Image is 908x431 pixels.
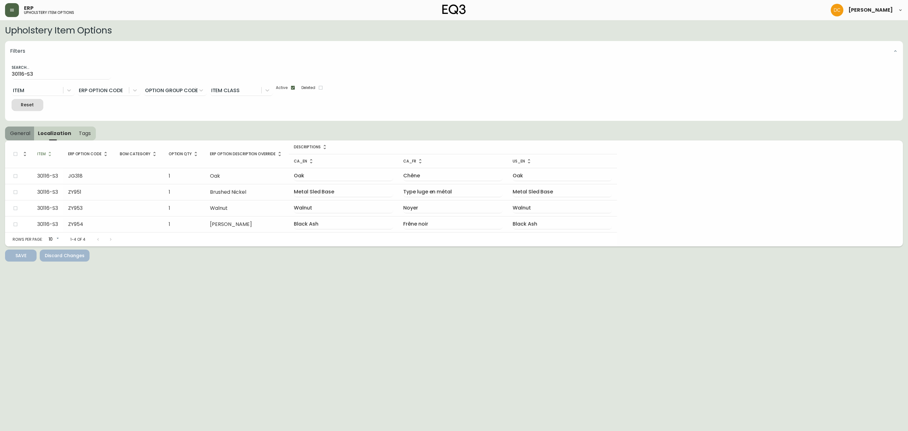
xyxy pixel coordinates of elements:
td: Brushed Nickel [205,184,289,200]
span: Localization [38,130,71,137]
td: Walnut [205,200,289,216]
td: Oak [205,168,289,184]
span: 30116-S3 [37,204,58,212]
h5: upholstery item options [24,11,74,15]
span: Tags [79,130,91,137]
p: 1-4 of 4 [70,237,85,242]
span: ERP [24,6,33,11]
span: Item [37,151,54,157]
span: General [10,130,30,137]
span: 30116-S3 [37,188,58,196]
span: CA_EN [294,158,315,164]
span: Option Qty [169,151,200,157]
td: 1 [164,168,205,184]
button: Reset [12,99,43,111]
span: US_EN [513,158,533,164]
label: Deleted [301,85,316,91]
td: 1 [164,200,205,216]
td: [PERSON_NAME] [205,216,289,233]
span: Reset [17,101,38,109]
p: Rows per page: [13,237,43,242]
span: 30116-S3 [37,172,58,180]
td: 1 [164,184,205,200]
div: 10 [45,234,60,245]
td: ZY954 [63,216,115,233]
span: ERP Option Code [68,151,110,157]
img: 7eb451d6983258353faa3212700b340b [831,4,843,16]
span: [PERSON_NAME] [848,8,893,13]
h5: Filters [10,48,25,54]
h2: Upholstery Item Options [5,25,903,35]
div: Filters [5,41,903,61]
span: CA_FR [403,158,424,164]
td: ZY953 [63,200,115,216]
span: ERP Option Description Override [210,151,284,157]
td: ZY951 [63,184,115,200]
label: Active [276,85,288,91]
img: logo [442,4,466,15]
span: BOM Category [120,151,159,157]
span: descriptions [294,144,329,150]
td: JG318 [63,168,115,184]
span: 30116-S3 [37,221,58,228]
td: 1 [164,216,205,233]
